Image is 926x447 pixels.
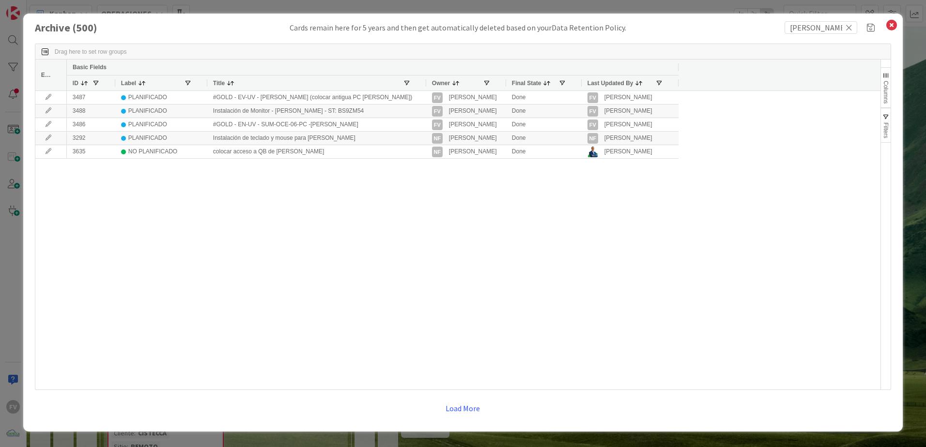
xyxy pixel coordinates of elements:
div: FV [587,106,598,117]
div: [PERSON_NAME] [449,119,497,131]
div: Instalación de Monitor - [PERSON_NAME] - ST: BS9ZM54 [207,104,426,118]
span: Filters [882,122,889,138]
div: NO PLANIFICADO [128,146,177,158]
div: NF [432,147,443,157]
div: NF [587,133,598,144]
div: PLANIFICADO [128,132,167,144]
span: Edit [41,72,51,78]
input: Quick Filter... [785,21,857,34]
div: FV [432,119,443,130]
div: 3635 [67,145,115,158]
span: Columns [882,81,889,104]
div: PLANIFICADO [128,105,167,117]
span: Final State [512,80,541,87]
div: NF [432,133,443,144]
div: [PERSON_NAME] [604,119,652,131]
div: FV [432,106,443,117]
div: Done [506,145,582,158]
div: #GOLD - EN-UV - SUM-OCE-06-PC -[PERSON_NAME] [207,118,426,131]
div: Instalación de teclado y mouse para [PERSON_NAME] [207,132,426,145]
div: PLANIFICADO [128,91,167,104]
div: Cards remain here for 5 years and then get automatically deleted based on your . [290,22,626,33]
button: Load More [439,400,486,417]
div: Done [506,132,582,145]
span: Drag here to set row groups [55,48,127,55]
div: FV [587,92,598,103]
span: Basic Fields [73,64,107,71]
div: 3488 [67,104,115,118]
span: Last Updated By [587,80,633,87]
div: FV [587,119,598,130]
div: [PERSON_NAME] [604,91,652,104]
img: GA [587,147,598,157]
div: colocar acceso a QB de [PERSON_NAME] [207,145,426,158]
div: Done [506,118,582,131]
h1: Archive ( 500 ) [35,22,132,34]
span: Owner [432,80,450,87]
div: 3292 [67,132,115,145]
div: [PERSON_NAME] [604,132,652,144]
div: [PERSON_NAME] [449,105,497,117]
div: [PERSON_NAME] [604,146,652,158]
div: Done [506,91,582,104]
div: PLANIFICADO [128,119,167,131]
div: [PERSON_NAME] [449,91,497,104]
div: 3487 [67,91,115,104]
div: #GOLD - EV-UV - [PERSON_NAME] (colocar antigua PC [PERSON_NAME]) [207,91,426,104]
span: Title [213,80,225,87]
div: [PERSON_NAME] [449,146,497,158]
div: Done [506,104,582,118]
div: [PERSON_NAME] [449,132,497,144]
span: ID [73,80,78,87]
span: Label [121,80,136,87]
div: 3486 [67,118,115,131]
div: [PERSON_NAME] [604,105,652,117]
div: FV [432,92,443,103]
div: Row Groups [55,48,127,55]
span: Data Retention Policy [552,23,625,32]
